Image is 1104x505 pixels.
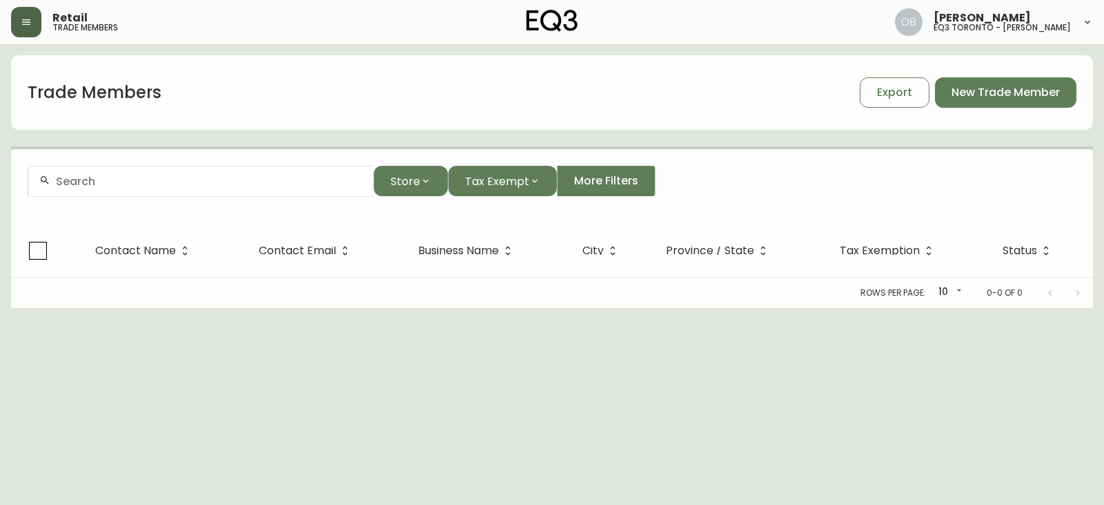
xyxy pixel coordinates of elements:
h5: eq3 toronto - [PERSON_NAME] [934,23,1071,32]
span: Contact Name [95,247,176,255]
span: Contact Email [259,245,354,257]
span: City [582,245,622,257]
span: Tax Exemption [840,245,938,257]
span: Province / State [666,247,754,255]
span: Contact Email [259,247,336,255]
span: New Trade Member [952,85,1060,100]
span: Store [391,173,420,190]
h1: Trade Members [28,81,161,104]
span: Status [1003,245,1055,257]
span: City [582,247,604,255]
div: 10 [931,281,965,304]
span: More Filters [574,173,638,189]
span: [PERSON_NAME] [934,12,1031,23]
button: Store [373,166,448,196]
span: Retail [52,12,88,23]
span: Business Name [418,245,517,257]
button: Export [860,77,929,108]
img: 8e0065c524da89c5c924d5ed86cfe468 [895,8,923,36]
span: Contact Name [95,245,194,257]
p: Rows per page: [860,287,926,299]
h5: trade members [52,23,118,32]
button: New Trade Member [935,77,1076,108]
span: Tax Exempt [465,173,529,190]
input: Search [56,175,362,188]
span: Province / State [666,245,772,257]
img: logo [526,10,578,32]
button: Tax Exempt [448,166,557,196]
span: Tax Exemption [840,247,920,255]
p: 0-0 of 0 [987,287,1023,299]
button: More Filters [557,166,655,196]
span: Export [877,85,912,100]
span: Status [1003,247,1037,255]
span: Business Name [418,247,499,255]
